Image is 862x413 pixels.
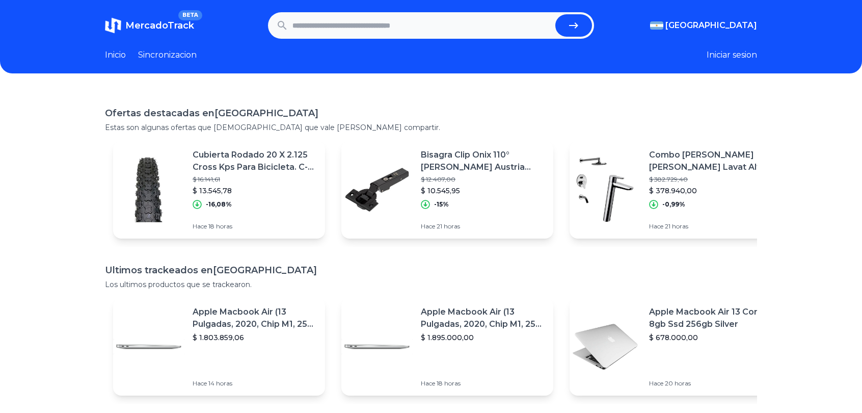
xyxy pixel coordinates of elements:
[649,379,773,388] p: Hace 20 horas
[138,49,197,61] a: Sincronizacion
[105,17,121,34] img: MercadoTrack
[421,175,545,184] p: $ 12.407,00
[650,19,757,32] button: [GEOGRAPHIC_DATA]
[650,21,663,30] img: Argentina
[570,298,782,396] a: Featured imageApple Macbook Air 13 Core I5 8gb Ssd 256gb Silver$ 678.000,00Hace 20 horas
[570,154,641,225] img: Featured image
[193,149,317,173] p: Cubierta Rodado 20 X 2.125 Cross Kps Para Bicicleta. C-445
[665,19,757,32] span: [GEOGRAPHIC_DATA]
[193,306,317,330] p: Apple Macbook Air (13 Pulgadas, 2020, Chip M1, 256 Gb De Ssd, 8 Gb De Ram) - Plata
[707,49,757,61] button: Iniciar sesion
[341,298,553,396] a: Featured imageApple Macbook Air (13 Pulgadas, 2020, Chip M1, 256 Gb De Ssd, 8 Gb De Ram) - Plata$...
[649,222,773,230] p: Hace 21 horas
[341,141,553,239] a: Featured imageBisagra Clip Onix 110° [PERSON_NAME] Austria Blumotion Cierre Suave$ 12.407,00$ 10....
[125,20,194,31] span: MercadoTrack
[570,311,641,382] img: Featured image
[105,263,757,277] h1: Ultimos trackeados en [GEOGRAPHIC_DATA]
[662,200,685,209] p: -0,99%
[193,175,317,184] p: $ 16.141,61
[421,379,545,388] p: Hace 18 horas
[421,332,545,343] p: $ 1.895.000,00
[421,222,545,230] p: Hace 21 horas
[113,141,325,239] a: Featured imageCubierta Rodado 20 X 2.125 Cross Kps Para Bicicleta. C-445$ 16.141,61$ 13.545,78-16...
[113,311,184,382] img: Featured image
[105,122,757,133] p: Estas son algunas ofertas que [DEMOGRAPHIC_DATA] que vale [PERSON_NAME] compartir.
[113,298,325,396] a: Featured imageApple Macbook Air (13 Pulgadas, 2020, Chip M1, 256 Gb De Ssd, 8 Gb De Ram) - Plata$...
[193,222,317,230] p: Hace 18 horas
[649,306,773,330] p: Apple Macbook Air 13 Core I5 8gb Ssd 256gb Silver
[105,17,194,34] a: MercadoTrackBETA
[649,332,773,343] p: $ 678.000,00
[105,106,757,120] h1: Ofertas destacadas en [GEOGRAPHIC_DATA]
[105,49,126,61] a: Inicio
[421,149,545,173] p: Bisagra Clip Onix 110° [PERSON_NAME] Austria Blumotion Cierre Suave
[649,149,773,173] p: Combo [PERSON_NAME] [PERSON_NAME] Lavat Alto Ducha Embut Bidet Ct
[193,186,317,196] p: $ 13.545,78
[206,200,232,209] p: -16,08%
[113,154,184,225] img: Featured image
[434,200,449,209] p: -15%
[649,186,773,196] p: $ 378.940,00
[649,175,773,184] p: $ 382.729,40
[570,141,782,239] a: Featured imageCombo [PERSON_NAME] [PERSON_NAME] Lavat Alto Ducha Embut Bidet Ct$ 382.729,40$ 378....
[341,311,413,382] img: Featured image
[178,10,202,20] span: BETA
[105,279,757,290] p: Los ultimos productos que se trackearon.
[421,186,545,196] p: $ 10.545,95
[193,332,317,343] p: $ 1.803.859,06
[421,306,545,330] p: Apple Macbook Air (13 Pulgadas, 2020, Chip M1, 256 Gb De Ssd, 8 Gb De Ram) - Plata
[341,154,413,225] img: Featured image
[193,379,317,388] p: Hace 14 horas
